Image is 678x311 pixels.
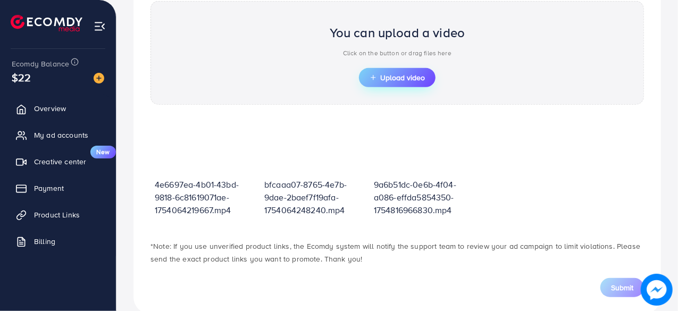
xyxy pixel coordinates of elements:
span: Overview [34,103,66,114]
a: My ad accounts [8,124,108,146]
p: *Note: If you use unverified product links, the Ecomdy system will notify the support team to rev... [150,240,644,265]
span: $22 [12,70,31,85]
span: Submit [611,282,633,293]
img: logo [11,15,82,31]
span: New [90,146,116,158]
a: Creative centerNew [8,151,108,172]
span: My ad accounts [34,130,88,140]
p: Click on the button or drag files here [330,47,465,60]
span: Ecomdy Balance [12,58,69,69]
img: image [641,274,673,306]
a: Overview [8,98,108,119]
span: Upload video [370,74,425,81]
p: 9a6b51dc-0e6b-4f04-a086-effda5854350-1754816966830.mp4 [374,178,475,216]
h2: You can upload a video [330,25,465,40]
button: Upload video [359,68,436,87]
span: Billing [34,236,55,247]
button: Submit [600,278,644,297]
a: Payment [8,178,108,199]
span: Product Links [34,209,80,220]
a: Product Links [8,204,108,225]
img: image [94,73,104,83]
p: 4e6697ea-4b01-43bd-9818-6c81619071ae-1754064219667.mp4 [155,178,256,216]
img: menu [94,20,106,32]
a: Billing [8,231,108,252]
p: bfcaaa07-8765-4e7b-9dae-2baef7f19afa-1754064248240.mp4 [264,178,365,216]
span: Payment [34,183,64,194]
span: Creative center [34,156,86,167]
